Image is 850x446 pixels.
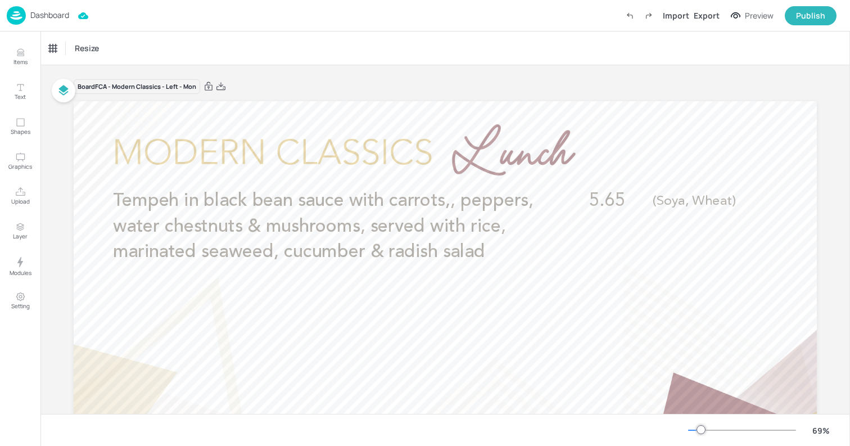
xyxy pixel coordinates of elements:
[653,195,736,208] span: (Soya, Wheat)
[620,6,639,25] label: Undo (Ctrl + Z)
[745,10,774,22] div: Preview
[589,192,625,210] span: 5.65
[113,192,533,262] span: Tempeh in black bean sauce with carrots,, peppers, water chestnuts & mushrooms, served with rice,...
[796,10,825,22] div: Publish
[663,10,689,21] div: Import
[73,42,101,54] span: Resize
[785,6,837,25] button: Publish
[694,10,720,21] div: Export
[807,425,834,436] div: 69 %
[30,11,69,19] p: Dashboard
[7,6,26,25] img: logo-86c26b7e.jpg
[724,7,780,24] button: Preview
[74,79,200,94] div: Board FCA - Modern Classics - Left - Mon
[639,6,658,25] label: Redo (Ctrl + Y)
